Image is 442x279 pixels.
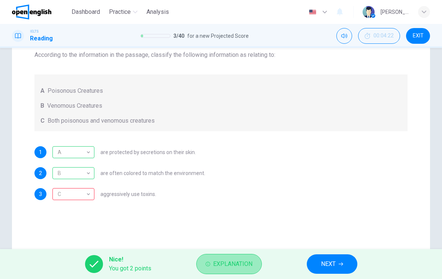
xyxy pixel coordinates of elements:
button: Analysis [143,5,172,19]
span: are protected by secretions on their skin. [100,150,196,155]
div: Mute [336,28,352,44]
span: 1 [39,150,42,155]
span: Analysis [146,7,169,16]
div: B [52,167,94,179]
span: Practice [109,7,131,16]
span: 3 / 40 [173,31,184,40]
span: Nice! [109,255,151,264]
span: aggressively use toxins. [100,191,156,197]
button: NEXT [307,254,357,274]
span: for a new Projected Score [187,31,249,40]
button: 00:04:22 [358,28,400,44]
span: NEXT [321,259,336,269]
span: 3 [39,191,42,197]
button: Dashboard [69,5,103,19]
span: Poisonous Creatures [48,86,103,95]
span: 00:04:22 [373,33,394,39]
div: Hide [358,28,400,44]
button: EXIT [406,28,430,44]
button: Practice [106,5,140,19]
div: C [52,184,92,205]
span: Both poisonous and venomous creatures [48,116,155,125]
img: en [308,9,317,15]
a: OpenEnglish logo [12,4,69,19]
span: Explanation [213,259,252,269]
span: Venomous Creatures [47,101,102,110]
div: B [52,163,92,184]
span: 2 [39,171,42,176]
div: B [52,188,94,200]
img: Profile picture [363,6,375,18]
span: are often colored to match the environment. [100,171,205,176]
div: [PERSON_NAME] [381,7,409,16]
span: You got 2 points [109,264,151,273]
h1: Reading [30,34,53,43]
img: OpenEnglish logo [12,4,51,19]
span: IELTS [30,29,39,34]
span: B [40,101,44,110]
span: C [40,116,45,125]
span: EXIT [413,33,424,39]
div: A [52,142,92,163]
span: A [40,86,45,95]
div: A [52,146,94,158]
span: Dashboard [72,7,100,16]
button: Explanation [196,254,262,274]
